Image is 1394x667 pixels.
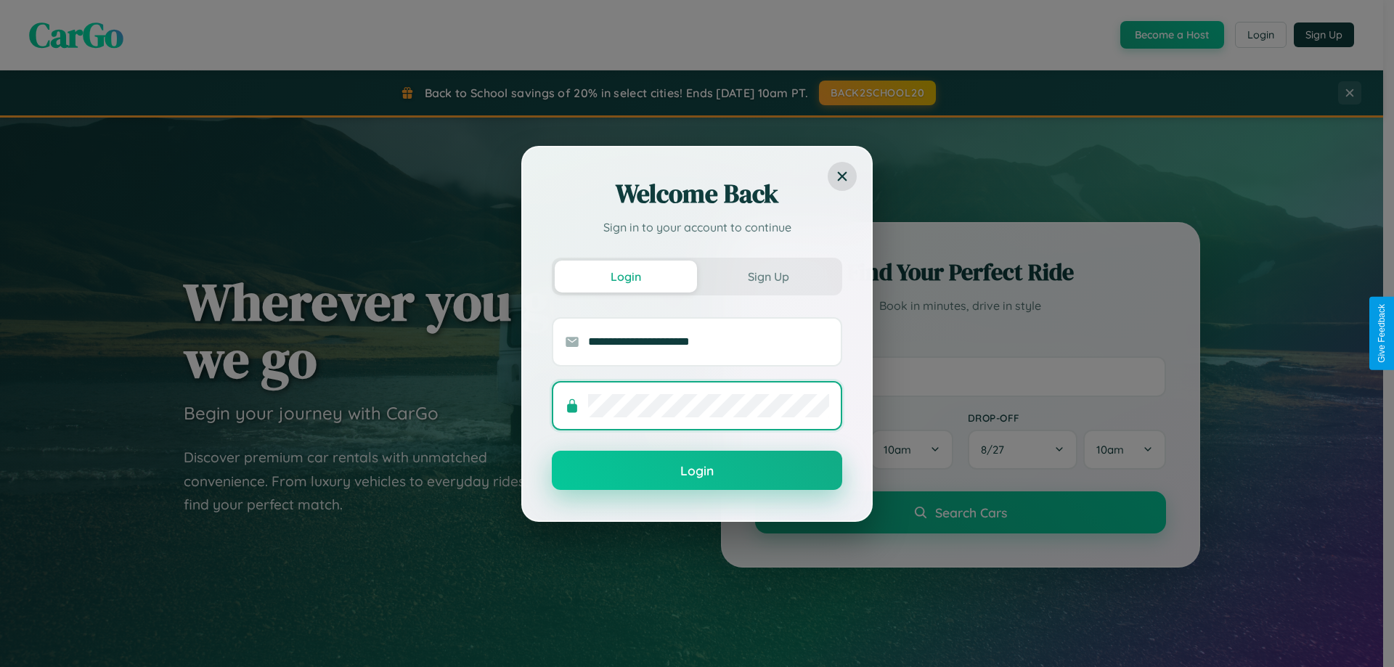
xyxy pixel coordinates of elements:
[1377,304,1387,363] div: Give Feedback
[552,451,842,490] button: Login
[552,218,842,236] p: Sign in to your account to continue
[552,176,842,211] h2: Welcome Back
[555,261,697,292] button: Login
[697,261,839,292] button: Sign Up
